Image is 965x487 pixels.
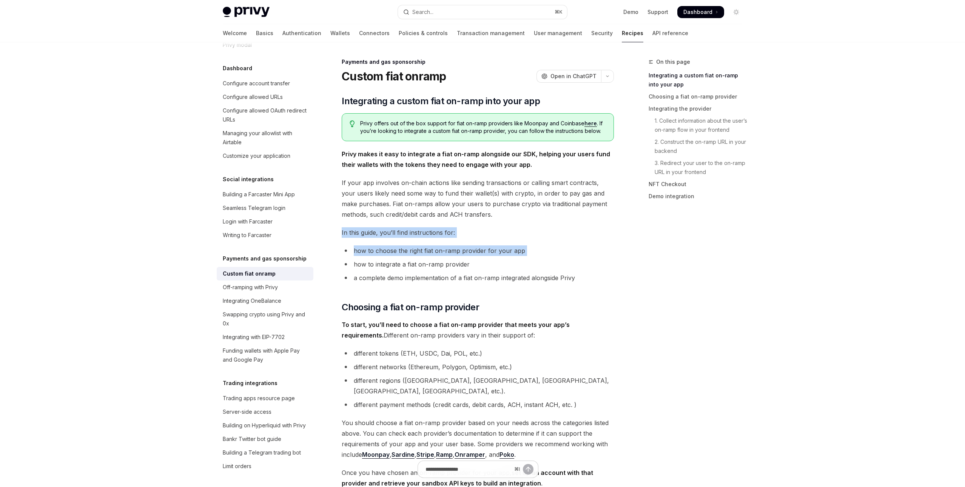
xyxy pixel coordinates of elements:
[223,254,307,263] h5: Payments and gas sponsorship
[649,178,748,190] a: NFT Checkout
[223,64,252,73] h5: Dashboard
[223,79,290,88] div: Configure account transfer
[649,136,748,157] a: 2. Construct the on-ramp URL in your backend
[342,321,570,339] strong: To start, you’ll need to choose a fiat on-ramp provider that meets your app’s requirements.
[223,394,295,403] div: Trading apps resource page
[217,308,313,330] a: Swapping crypto using Privy and 0x
[399,24,448,42] a: Policies & controls
[223,333,285,342] div: Integrating with EIP-7702
[536,70,601,83] button: Open in ChatGPT
[730,6,742,18] button: Toggle dark mode
[217,280,313,294] a: Off-ramping with Privy
[223,407,271,416] div: Server-side access
[217,267,313,280] a: Custom fiat onramp
[223,379,277,388] h5: Trading integrations
[398,5,567,19] button: Open search
[217,446,313,459] a: Building a Telegram trading bot
[555,9,563,15] span: ⌘ K
[412,8,433,17] div: Search...
[649,69,748,91] a: Integrating a custom fiat on-ramp into your app
[350,120,355,127] svg: Tip
[223,129,309,147] div: Managing your allowlist with Airtable
[223,283,278,292] div: Off-ramping with Privy
[649,115,748,136] a: 1. Collect information about the user’s on-ramp flow in your frontend
[223,7,270,17] img: light logo
[359,24,390,42] a: Connectors
[342,418,614,460] span: You should choose a fiat on-ramp provider based on your needs across the categories listed above....
[342,69,446,83] h1: Custom fiat onramp
[223,151,290,160] div: Customize your application
[591,24,613,42] a: Security
[342,362,614,372] li: different networks (Ethereum, Polygon, Optimism, etc.)
[282,24,321,42] a: Authentication
[217,330,313,344] a: Integrating with EIP-7702
[217,459,313,473] a: Limit orders
[217,344,313,367] a: Funding wallets with Apple Pay and Google Pay
[436,451,453,459] a: Ramp
[652,24,688,42] a: API reference
[223,421,306,430] div: Building on Hyperliquid with Privy
[223,175,274,184] h5: Social integrations
[523,464,533,475] button: Send message
[623,8,638,16] a: Demo
[550,72,597,80] span: Open in ChatGPT
[534,24,582,42] a: User management
[416,451,434,459] a: Stripe
[677,6,724,18] a: Dashboard
[455,451,485,459] a: Onramper
[223,310,309,328] div: Swapping crypto using Privy and 0x
[223,203,285,213] div: Seamless Telegram login
[342,245,614,256] li: how to choose the right fiat on-ramp provider for your app
[622,24,643,42] a: Recipes
[223,462,251,471] div: Limit orders
[342,227,614,238] span: In this guide, you’ll find instructions for:
[217,419,313,432] a: Building on Hyperliquid with Privy
[223,231,271,240] div: Writing to Farcaster
[342,259,614,270] li: how to integrate a fiat on-ramp provider
[217,391,313,405] a: Trading apps resource page
[217,104,313,126] a: Configure allowed OAuth redirect URLs
[217,126,313,149] a: Managing your allowlist with Airtable
[342,150,610,168] strong: Privy makes it easy to integrate a fiat on-ramp alongside our SDK, helping your users fund their ...
[217,201,313,215] a: Seamless Telegram login
[223,217,273,226] div: Login with Farcaster
[649,91,748,103] a: Choosing a fiat on-ramp provider
[584,120,597,127] a: here
[217,228,313,242] a: Writing to Farcaster
[457,24,525,42] a: Transaction management
[223,24,247,42] a: Welcome
[223,106,309,124] div: Configure allowed OAuth redirect URLs
[342,399,614,410] li: different payment methods (credit cards, debit cards, ACH, instant ACH, etc. )
[223,269,276,278] div: Custom fiat onramp
[217,90,313,104] a: Configure allowed URLs
[342,95,540,107] span: Integrating a custom fiat on-ramp into your app
[256,24,273,42] a: Basics
[683,8,712,16] span: Dashboard
[425,461,511,478] input: Ask a question...
[360,120,606,135] span: Privy offers out of the box support for fiat on-ramp providers like Moonpay and Coinbase . If you...
[223,448,301,457] div: Building a Telegram trading bot
[223,346,309,364] div: Funding wallets with Apple Pay and Google Pay
[223,296,281,305] div: Integrating OneBalance
[342,58,614,66] div: Payments and gas sponsorship
[217,294,313,308] a: Integrating OneBalance
[217,188,313,201] a: Building a Farcaster Mini App
[342,319,614,341] span: Different on-ramp providers vary in their support of:
[342,375,614,396] li: different regions ([GEOGRAPHIC_DATA], [GEOGRAPHIC_DATA], [GEOGRAPHIC_DATA], [GEOGRAPHIC_DATA], [G...
[647,8,668,16] a: Support
[217,405,313,419] a: Server-side access
[342,177,614,220] span: If your app involves on-chain actions like sending transactions or calling smart contracts, your ...
[217,432,313,446] a: Bankr Twitter bot guide
[649,190,748,202] a: Demo integration
[392,451,415,459] a: Sardine
[223,435,281,444] div: Bankr Twitter bot guide
[217,77,313,90] a: Configure account transfer
[342,301,479,313] span: Choosing a fiat on-ramp provider
[217,149,313,163] a: Customize your application
[223,92,283,102] div: Configure allowed URLs
[656,57,690,66] span: On this page
[217,215,313,228] a: Login with Farcaster
[342,348,614,359] li: different tokens (ETH, USDC, Dai, POL, etc.)
[223,190,295,199] div: Building a Farcaster Mini App
[362,451,390,459] a: Moonpay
